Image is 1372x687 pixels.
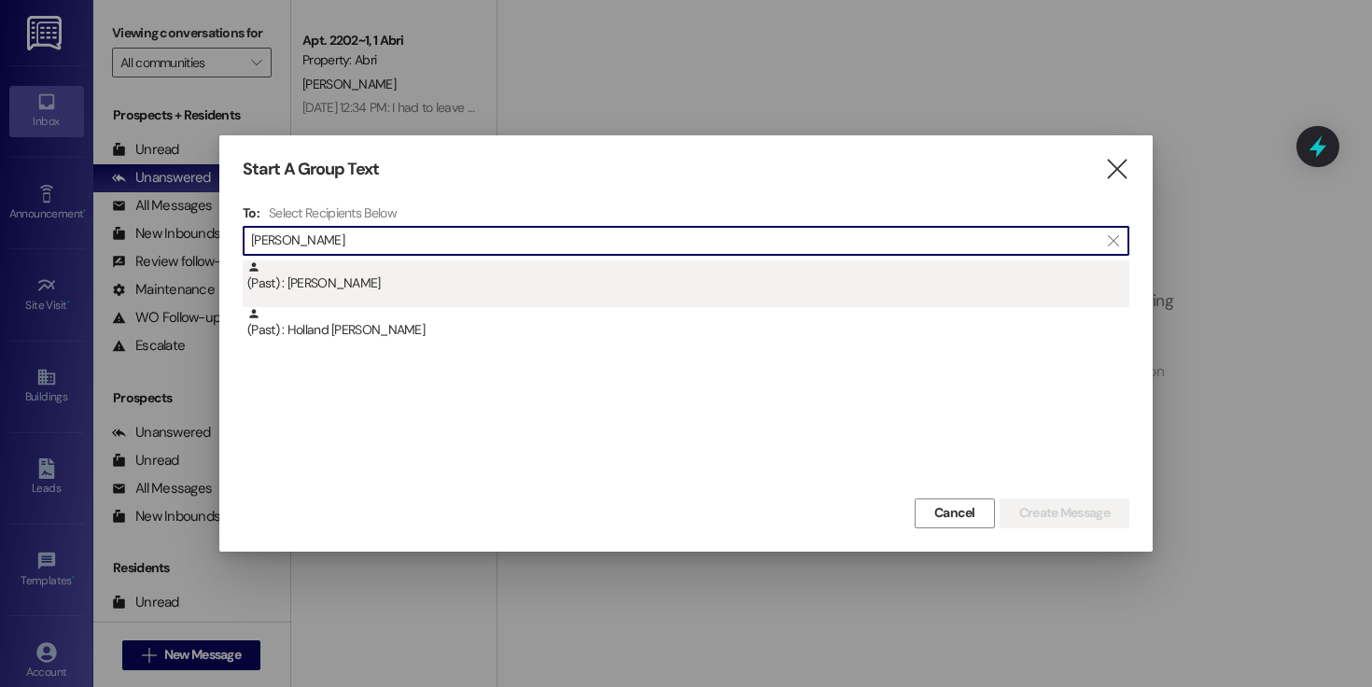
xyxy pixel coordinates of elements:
[1104,160,1129,179] i: 
[934,503,975,523] span: Cancel
[243,204,259,221] h3: To:
[269,204,397,221] h4: Select Recipients Below
[1000,498,1129,528] button: Create Message
[251,228,1099,254] input: Search for any contact or apartment
[243,260,1129,307] div: (Past) : [PERSON_NAME]
[1019,503,1110,523] span: Create Message
[915,498,995,528] button: Cancel
[243,159,379,180] h3: Start A Group Text
[243,307,1129,354] div: (Past) : Holland [PERSON_NAME]
[247,307,1129,340] div: (Past) : Holland [PERSON_NAME]
[247,260,1129,293] div: (Past) : [PERSON_NAME]
[1099,227,1128,255] button: Clear text
[1108,233,1118,248] i: 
